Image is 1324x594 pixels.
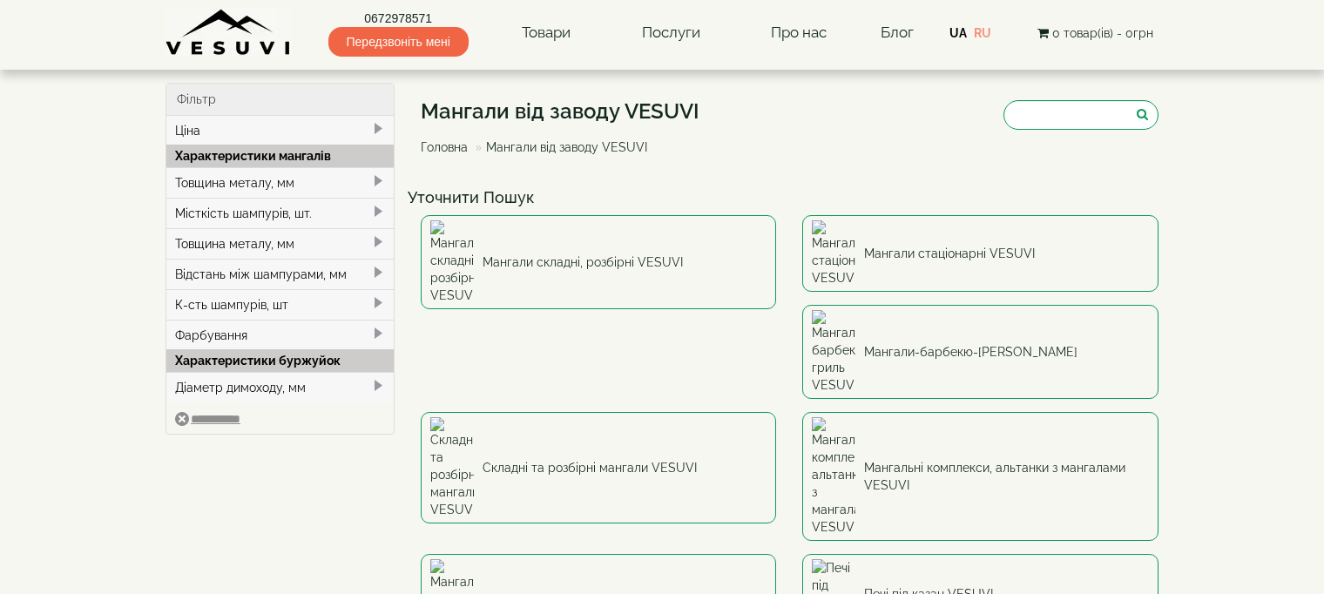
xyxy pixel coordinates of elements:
a: RU [974,26,991,40]
div: Відстань між шампурами, мм [166,259,394,289]
a: Мангали стаціонарні VESUVI Мангали стаціонарні VESUVI [802,215,1158,292]
h4: Уточнити Пошук [408,189,1172,206]
div: Характеристики буржуйок [166,349,394,372]
span: 0 товар(ів) - 0грн [1052,26,1153,40]
img: Завод VESUVI [165,9,292,57]
span: Передзвоніть мені [328,27,469,57]
img: Складні та розбірні мангали VESUVI [430,417,474,518]
a: Послуги [625,13,718,53]
h1: Мангали від заводу VESUVI [421,100,699,123]
img: Мангали-барбекю-гриль VESUVI [812,310,855,394]
a: Складні та розбірні мангали VESUVI Складні та розбірні мангали VESUVI [421,412,777,523]
div: Характеристики мангалів [166,145,394,167]
a: 0672978571 [328,10,469,27]
a: Головна [421,140,468,154]
div: Місткість шампурів, шт. [166,198,394,228]
img: Мангали стаціонарні VESUVI [812,220,855,287]
div: К-сть шампурів, шт [166,289,394,320]
a: Мангали-барбекю-гриль VESUVI Мангали-барбекю-[PERSON_NAME] [802,305,1158,399]
div: Фільтр [166,84,394,116]
button: 0 товар(ів) - 0грн [1032,24,1158,43]
a: Мангали складні, розбірні VESUVI Мангали складні, розбірні VESUVI [421,215,777,309]
a: Блог [881,24,914,41]
a: Товари [504,13,588,53]
div: Товщина металу, мм [166,167,394,198]
img: Мангальні комплекси, альтанки з мангалами VESUVI [812,417,855,536]
div: Діаметр димоходу, мм [166,372,394,402]
img: Мангали складні, розбірні VESUVI [430,220,474,304]
div: Ціна [166,116,394,145]
a: Про нас [753,13,844,53]
a: Мангальні комплекси, альтанки з мангалами VESUVI Мангальні комплекси, альтанки з мангалами VESUVI [802,412,1158,541]
li: Мангали від заводу VESUVI [471,138,647,156]
div: Товщина металу, мм [166,228,394,259]
div: Фарбування [166,320,394,350]
a: UA [949,26,967,40]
